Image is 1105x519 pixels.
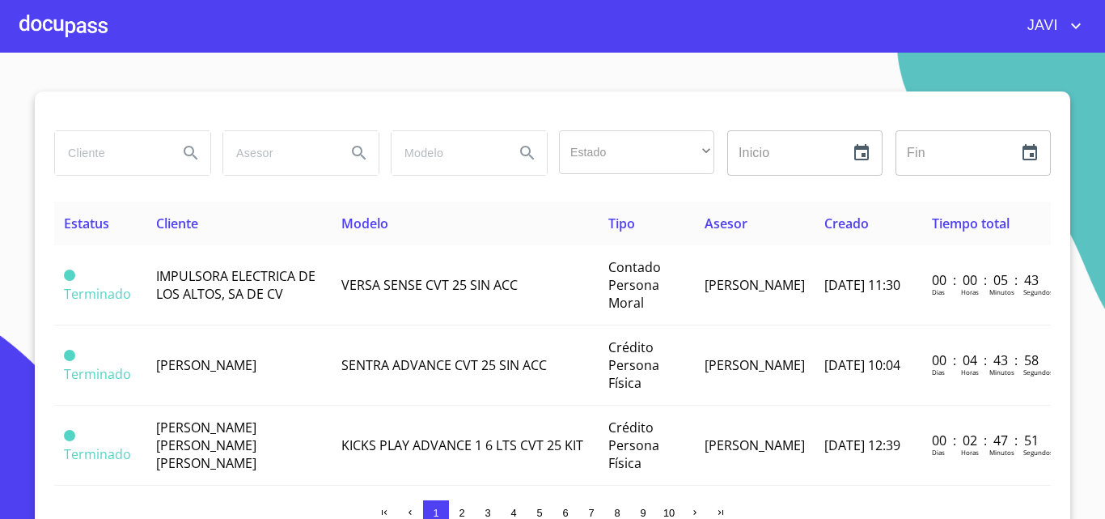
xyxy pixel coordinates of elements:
p: Dias [932,368,945,376]
span: IMPULSORA ELECTRICA DE LOS ALTOS, SA DE CV [156,267,315,303]
span: [PERSON_NAME] [PERSON_NAME] [PERSON_NAME] [156,419,256,472]
p: Minutos [989,448,1014,457]
span: Terminado [64,285,131,303]
span: [DATE] 10:04 [824,356,900,374]
p: Minutos [989,287,1014,296]
span: [DATE] 11:30 [824,276,900,294]
p: Dias [932,448,945,457]
p: Segundos [1023,368,1053,376]
p: Segundos [1023,448,1053,457]
p: 00 : 02 : 47 : 51 [932,432,1041,449]
span: Tipo [608,215,635,232]
span: 6 [562,507,568,519]
p: 00 : 00 : 05 : 43 [932,271,1041,289]
span: Terminado [64,445,131,463]
span: Modelo [341,215,388,232]
span: Terminado [64,365,131,383]
span: 10 [663,507,675,519]
span: 8 [614,507,620,519]
p: Horas [961,448,979,457]
button: Search [508,134,547,172]
span: SENTRA ADVANCE CVT 25 SIN ACC [341,356,547,374]
span: Terminado [64,350,75,361]
span: 7 [588,507,594,519]
span: Estatus [64,215,109,232]
span: Crédito Persona Física [608,419,659,472]
button: Search [171,134,210,172]
span: Creado [824,215,869,232]
span: [PERSON_NAME] [705,436,805,454]
input: search [392,131,502,175]
span: Terminado [64,270,75,281]
p: Minutos [989,368,1014,376]
span: Terminado [64,430,75,441]
button: Search [340,134,379,172]
span: [PERSON_NAME] [705,356,805,374]
p: Horas [961,368,979,376]
span: 4 [510,507,516,519]
span: Tiempo total [932,215,1010,232]
p: 00 : 04 : 43 : 58 [932,351,1041,369]
span: 1 [433,507,438,519]
span: VERSA SENSE CVT 25 SIN ACC [341,276,518,294]
p: Dias [932,287,945,296]
span: KICKS PLAY ADVANCE 1 6 LTS CVT 25 KIT [341,436,583,454]
input: search [55,131,165,175]
span: 5 [536,507,542,519]
div: ​ [559,130,714,174]
button: account of current user [1015,13,1086,39]
input: search [223,131,333,175]
span: 2 [459,507,464,519]
p: Horas [961,287,979,296]
span: [DATE] 12:39 [824,436,900,454]
span: Crédito Persona Física [608,338,659,392]
span: Asesor [705,215,747,232]
span: 3 [485,507,490,519]
span: [PERSON_NAME] [705,276,805,294]
span: Cliente [156,215,198,232]
span: Contado Persona Moral [608,258,661,312]
span: JAVI [1015,13,1066,39]
span: 9 [640,507,646,519]
p: Segundos [1023,287,1053,296]
span: [PERSON_NAME] [156,356,256,374]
